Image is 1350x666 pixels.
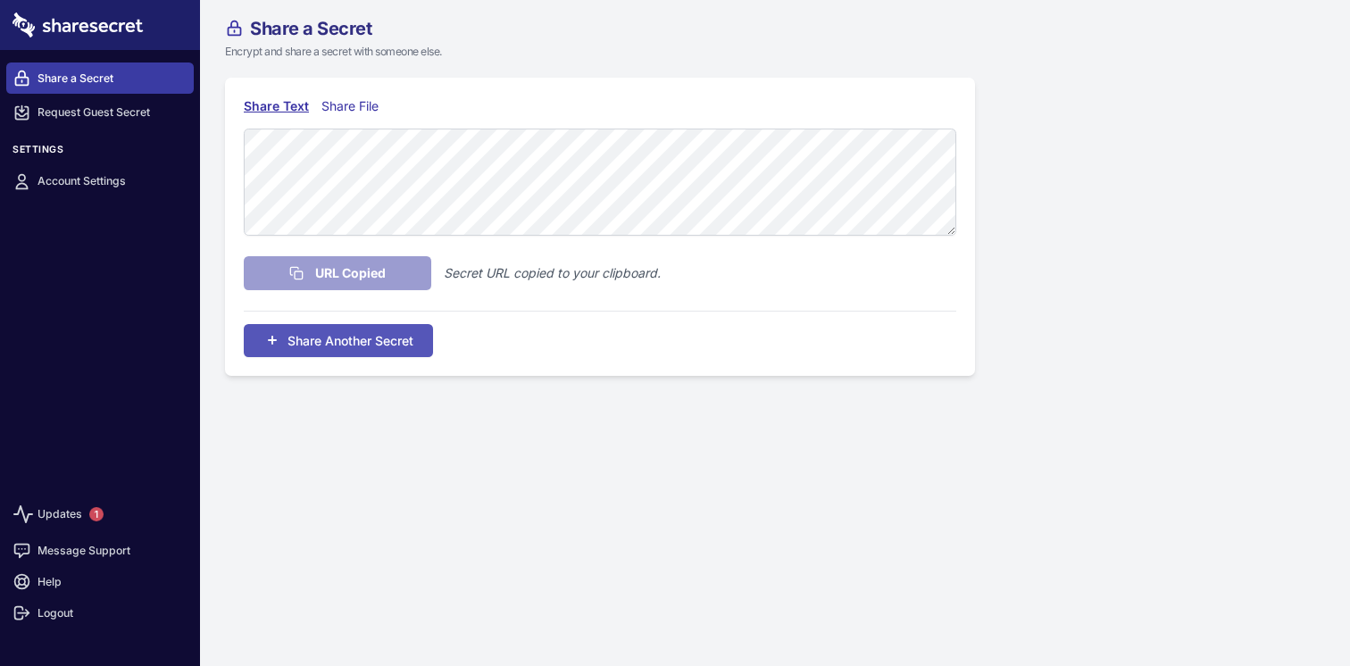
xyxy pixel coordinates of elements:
[244,96,309,116] div: Share Text
[1261,577,1329,645] iframe: Drift Widget Chat Controller
[6,494,194,535] a: Updates1
[287,331,413,350] span: Share Another Secret
[244,256,431,290] button: URL Copied
[6,97,194,129] a: Request Guest Secret
[6,62,194,94] a: Share a Secret
[6,144,194,162] h3: Settings
[225,44,1075,60] p: Encrypt and share a secret with someone else.
[6,597,194,629] a: Logout
[444,263,661,283] p: Secret URL copied to your clipboard.
[6,535,194,566] a: Message Support
[244,324,433,357] button: Share Another Secret
[250,20,371,37] span: Share a Secret
[89,507,104,521] span: 1
[321,96,387,116] div: Share File
[315,263,386,283] span: URL Copied
[6,166,194,197] a: Account Settings
[6,566,194,597] a: Help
